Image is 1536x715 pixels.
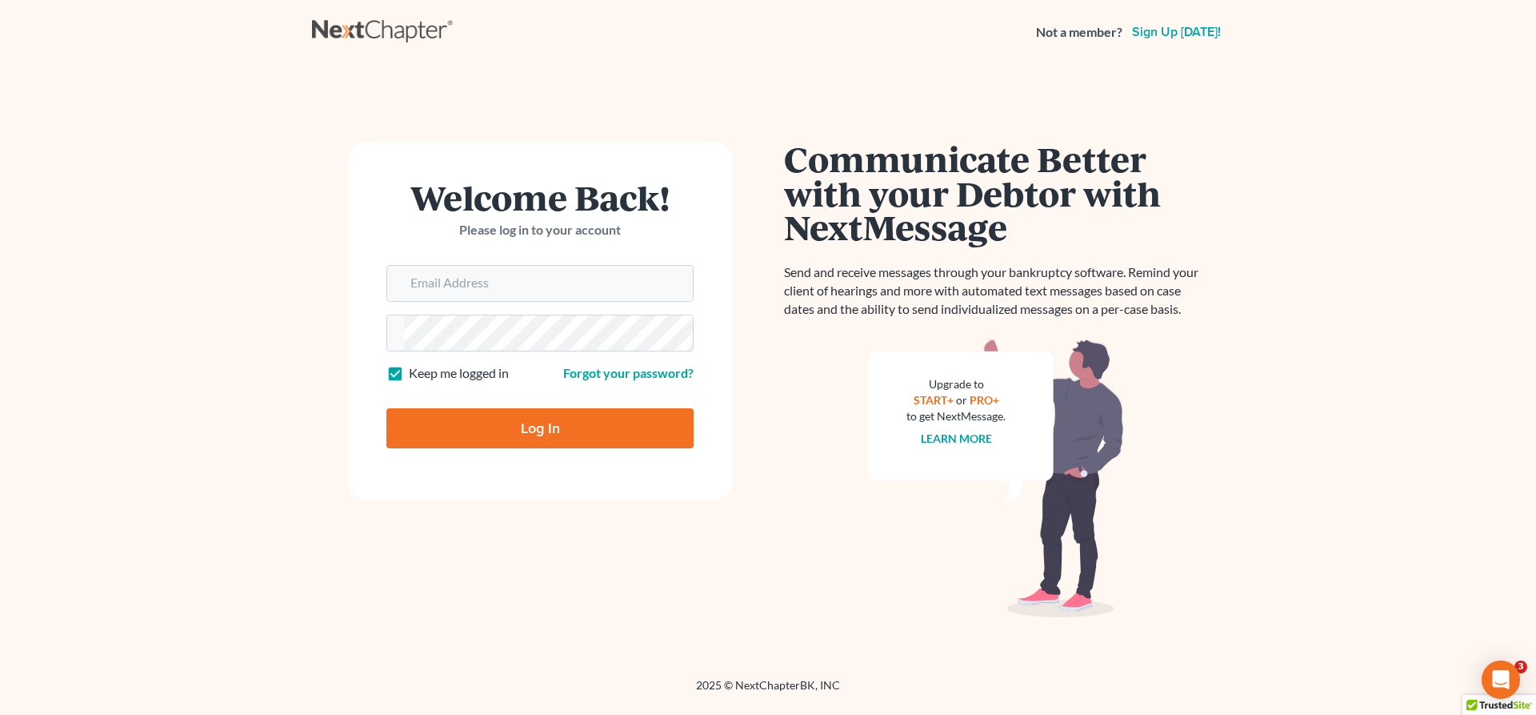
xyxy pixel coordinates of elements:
[1514,661,1527,673] span: 3
[386,221,694,239] p: Please log in to your account
[970,393,999,407] a: PRO+
[563,365,694,380] a: Forgot your password?
[906,408,1006,424] div: to get NextMessage.
[914,393,954,407] a: START+
[784,263,1208,319] p: Send and receive messages through your bankruptcy software. Remind your client of hearings and mo...
[1129,26,1224,38] a: Sign up [DATE]!
[1036,23,1122,42] strong: Not a member?
[404,266,693,301] input: Email Address
[386,408,694,448] input: Log In
[956,393,967,407] span: or
[784,142,1208,244] h1: Communicate Better with your Debtor with NextMessage
[386,180,694,215] h1: Welcome Back!
[409,364,509,383] label: Keep me logged in
[312,677,1224,706] div: 2025 © NextChapterBK, INC
[921,432,992,445] a: Learn more
[906,376,1006,392] div: Upgrade to
[1482,661,1520,699] div: Open Intercom Messenger
[868,338,1124,618] img: nextmessage_bg-59042aed3d76b12b5cd301f8e5b87938c9018125f34e5fa2b7a6b67550977c72.svg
